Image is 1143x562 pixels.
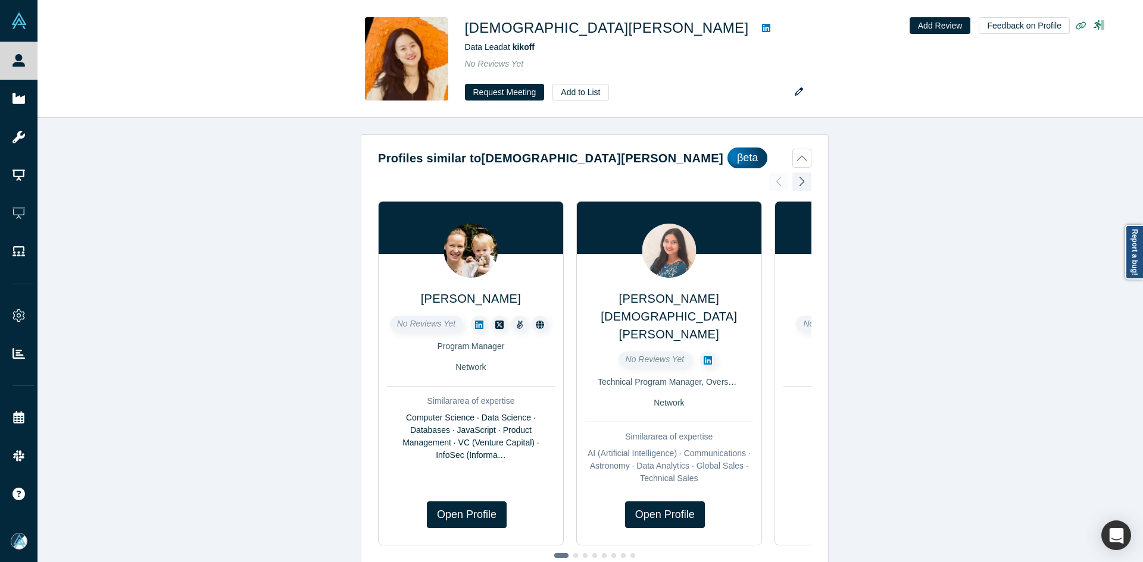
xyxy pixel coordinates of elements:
a: [PERSON_NAME][DEMOGRAPHIC_DATA][PERSON_NAME] [601,292,737,341]
div: Network [387,361,555,373]
h1: [DEMOGRAPHIC_DATA][PERSON_NAME] [465,17,749,39]
h2: Profiles similar to [DEMOGRAPHIC_DATA][PERSON_NAME] [378,149,723,167]
a: Report a bug! [1125,225,1143,280]
button: Profiles similar to[DEMOGRAPHIC_DATA][PERSON_NAME]βeta [378,147,811,168]
div: βeta [727,147,767,168]
span: Program Manager [438,341,505,351]
a: [PERSON_NAME] [421,292,521,305]
div: Network [783,361,951,373]
img: Alchemist Vault Logo [11,12,27,29]
img: Yashashree Shirish Jadhav's Profile Image [642,224,696,278]
img: Jue Hou's Profile Image [365,17,448,101]
div: Network [585,397,753,409]
a: kikoff [513,42,535,52]
span: Data Lead at [465,42,535,52]
span: No Reviews Yet [803,319,862,328]
button: Add Review [910,17,971,34]
a: Open Profile [427,501,507,528]
button: Add to List [552,84,608,101]
img: Mia Scott's Account [11,533,27,550]
span: No Reviews Yet [397,319,456,328]
button: Request Meeting [465,84,545,101]
div: Similar area of expertise [783,395,951,407]
div: Computer Science · Data Science · Databases · JavaScript · Product Management · VC (Venture Capit... [387,412,555,461]
a: Open Profile [625,501,705,528]
span: Technical Program Manager, Overseas Sales Consultant [598,377,807,387]
span: AI (Artificial Intelligence) · Communications · Astronomy · Data Analytics · Global Sales · Techn... [588,448,751,483]
button: Feedback on Profile [979,17,1070,34]
span: No Reviews Yet [465,59,524,68]
div: Similar area of expertise [585,431,753,443]
img: Minnie Ingersoll's Profile Image [444,224,498,278]
div: Similar area of expertise [387,395,555,407]
span: No Reviews Yet [626,354,685,364]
